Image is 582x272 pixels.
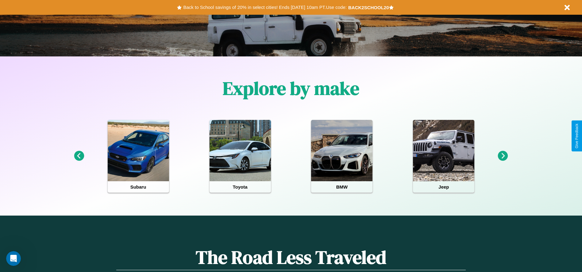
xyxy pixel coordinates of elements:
h4: Jeep [413,181,474,193]
h4: Toyota [210,181,271,193]
button: Back to School savings of 20% in select cities! Ends [DATE] 10am PT.Use code: [182,3,348,12]
h4: BMW [311,181,372,193]
h1: Explore by make [223,76,359,101]
h1: The Road Less Traveled [116,245,465,270]
iframe: Intercom live chat [6,251,21,266]
h4: Subaru [108,181,169,193]
b: BACK2SCHOOL20 [348,5,389,10]
div: Give Feedback [575,124,579,148]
